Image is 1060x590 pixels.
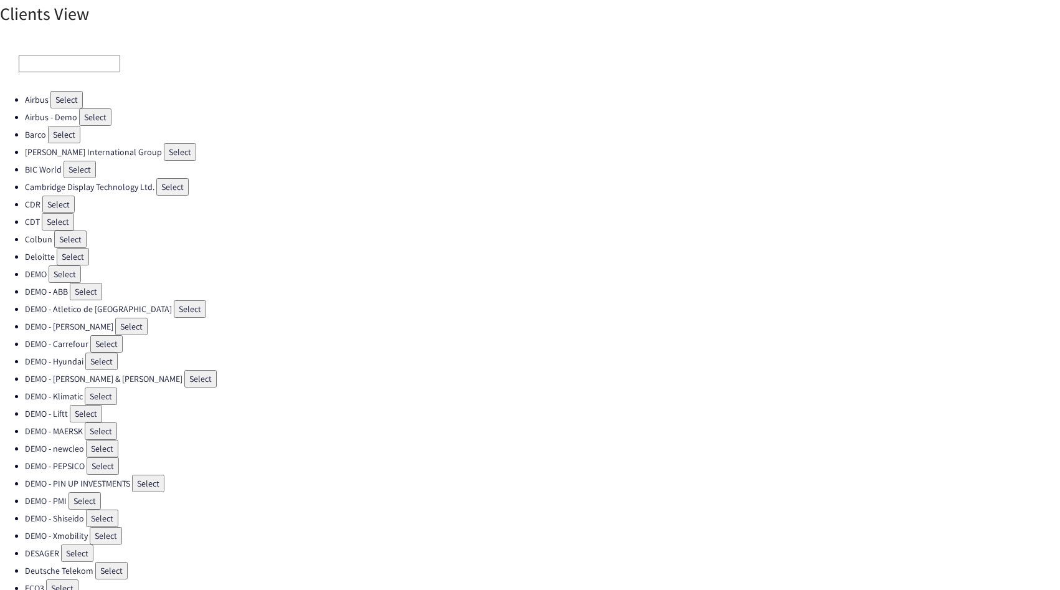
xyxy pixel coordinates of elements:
li: DEMO - PIN UP INVESTMENTS [25,475,1060,492]
button: Select [50,91,83,108]
button: Select [49,265,81,283]
li: DEMO - Carrefour [25,335,1060,353]
button: Select [90,335,123,353]
button: Select [95,562,128,579]
iframe: Chat Widget [998,530,1060,590]
li: Deutsche Telekom [25,562,1060,579]
button: Select [54,231,87,248]
li: [PERSON_NAME] International Group [25,143,1060,161]
button: Select [70,405,102,422]
button: Select [42,213,74,231]
li: DEMO - Atletico de [GEOGRAPHIC_DATA] [25,300,1060,318]
li: DEMO - Xmobility [25,527,1060,545]
button: Select [156,178,189,196]
li: Airbus [25,91,1060,108]
button: Select [79,108,111,126]
button: Select [48,126,80,143]
li: Colbun [25,231,1060,248]
li: Barco [25,126,1060,143]
button: Select [164,143,196,161]
li: DEMO - Liftt [25,405,1060,422]
button: Select [69,492,101,510]
li: DEMO - PEPSICO [25,457,1060,475]
li: DEMO - [PERSON_NAME] & [PERSON_NAME] [25,370,1060,388]
button: Select [184,370,217,388]
button: Select [70,283,102,300]
li: DEMO - Hyundai [25,353,1060,370]
li: CDT [25,213,1060,231]
li: BIC World [25,161,1060,178]
li: DEMO [25,265,1060,283]
div: Widget de chat [998,530,1060,590]
button: Select [42,196,75,213]
button: Select [57,248,89,265]
li: DEMO - Klimatic [25,388,1060,405]
li: DEMO - PMI [25,492,1060,510]
li: DEMO - ABB [25,283,1060,300]
li: DESAGER [25,545,1060,562]
li: Deloitte [25,248,1060,265]
button: Select [87,457,119,475]
button: Select [85,388,117,405]
button: Select [86,440,118,457]
li: Airbus - Demo [25,108,1060,126]
li: Cambridge Display Technology Ltd. [25,178,1060,196]
button: Select [90,527,122,545]
button: Select [86,510,118,527]
button: Select [61,545,93,562]
li: DEMO - Shiseido [25,510,1060,527]
li: DEMO - MAERSK [25,422,1060,440]
li: DEMO - newcleo [25,440,1060,457]
li: CDR [25,196,1060,213]
button: Select [132,475,164,492]
button: Select [115,318,148,335]
button: Select [85,422,117,440]
li: DEMO - [PERSON_NAME] [25,318,1060,335]
button: Select [174,300,206,318]
button: Select [85,353,118,370]
button: Select [64,161,96,178]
